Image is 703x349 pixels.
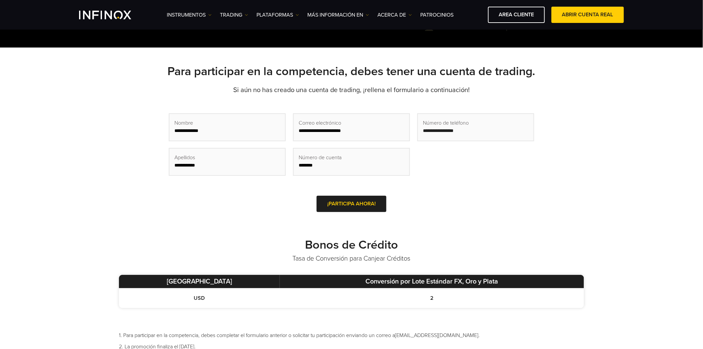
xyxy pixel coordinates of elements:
[280,288,584,308] td: 2
[280,275,584,288] th: Conversión por Lote Estándar FX, Oro y Plata
[220,11,248,19] a: TRADING
[420,11,453,19] a: Patrocinios
[174,154,195,162] span: Apellidos
[317,196,386,212] a: ¡PARTICIPA AHORA!
[119,331,584,339] li: 1. Para participar en la competencia, debes completar el formulario anterior o solicitar tu parti...
[119,85,584,95] p: Si aún no has creado una cuenta de trading, ¡rellena el formulario a continuación!
[299,119,341,127] span: Correo electrónico
[167,64,536,78] strong: Para participar en la competencia, debes tener una cuenta de trading.
[305,238,398,252] strong: Bonos de Crédito
[307,11,369,19] a: Más información en
[174,119,193,127] span: Nombre
[119,254,584,263] p: Tasa de Conversión para Canjear Créditos
[377,11,412,19] a: ACERCA DE
[299,154,342,162] span: Número de cuenta
[79,11,147,19] a: INFINOX Logo
[423,119,469,127] span: Número de teléfono
[167,11,212,19] a: Instrumentos
[119,288,280,308] td: USD
[119,275,280,288] th: [GEOGRAPHIC_DATA]
[552,7,624,23] a: ABRIR CUENTA REAL
[256,11,299,19] a: PLATAFORMAS
[488,7,545,23] a: AREA CLIENTE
